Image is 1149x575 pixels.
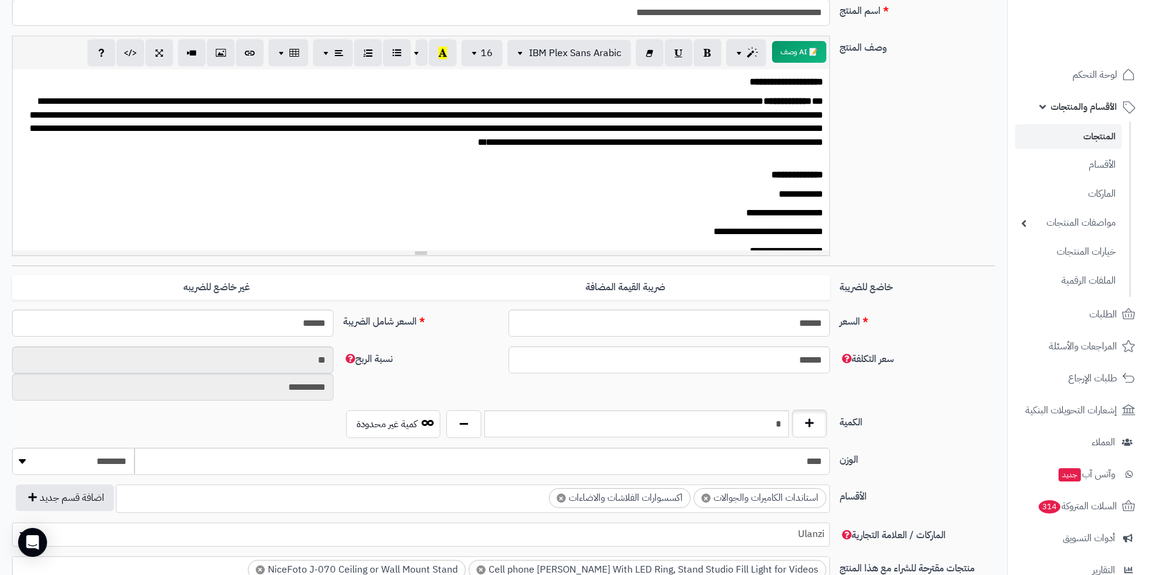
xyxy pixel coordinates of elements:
label: السعر شامل الضريبة [338,310,504,329]
div: Open Intercom Messenger [18,528,47,557]
a: السلات المتروكة314 [1015,492,1142,521]
span: Ulanzi [13,525,829,543]
a: العملاء [1015,428,1142,457]
span: إشعارات التحويلات البنكية [1025,402,1117,419]
a: الطلبات [1015,300,1142,329]
img: logo-2.png [1067,31,1138,56]
a: وآتس آبجديد [1015,460,1142,489]
span: أدوات التسويق [1063,530,1115,547]
a: إشعارات التحويلات البنكية [1015,396,1142,425]
a: المراجعات والأسئلة [1015,332,1142,361]
span: الطلبات [1089,306,1117,323]
span: 314 [1039,500,1060,513]
label: الأقسام [835,484,1000,504]
a: الأقسام [1015,152,1122,178]
span: Ulanzi [12,523,830,547]
span: جديد [1059,468,1081,481]
button: 16 [461,40,502,66]
a: طلبات الإرجاع [1015,364,1142,393]
span: × [701,494,711,503]
span: لوحة التحكم [1072,66,1117,83]
span: 16 [481,46,493,60]
label: السعر [835,310,1000,329]
span: العملاء [1092,434,1115,451]
label: الوزن [835,448,1000,467]
span: × [256,565,265,574]
span: × [557,494,566,503]
span: نسبة الربح [343,352,393,366]
label: خاضع للضريبة [835,275,1000,294]
a: أدوات التسويق [1015,524,1142,553]
label: غير خاضع للضريبه [12,275,421,300]
span: سعر التكلفة [840,352,894,366]
span: المراجعات والأسئلة [1049,338,1117,355]
label: وصف المنتج [835,36,1000,55]
span: وآتس آب [1057,466,1115,483]
span: السلات المتروكة [1037,498,1117,515]
span: الأقسام والمنتجات [1051,98,1117,115]
li: استاندات الكاميرات والجوالات [694,488,826,508]
li: اكسسوارات الفلاشات والاضاءات [549,488,691,508]
span: الماركات / العلامة التجارية [840,528,946,542]
a: المنتجات [1015,124,1122,149]
a: الماركات [1015,181,1122,207]
span: IBM Plex Sans Arabic [529,46,621,60]
a: لوحة التحكم [1015,60,1142,89]
button: 📝 AI وصف [772,41,826,63]
label: الكمية [835,410,1000,430]
span: × [476,565,486,574]
button: IBM Plex Sans Arabic [507,40,631,66]
label: ضريبة القيمة المضافة [421,275,830,300]
a: مواصفات المنتجات [1015,210,1122,236]
button: اضافة قسم جديد [16,484,114,511]
a: الملفات الرقمية [1015,268,1122,294]
a: خيارات المنتجات [1015,239,1122,265]
span: طلبات الإرجاع [1068,370,1117,387]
